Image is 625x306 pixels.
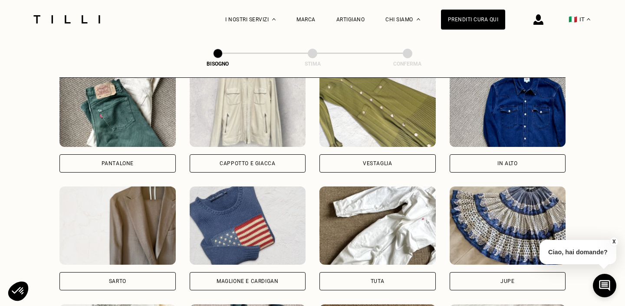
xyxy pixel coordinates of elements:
div: Sarto [109,279,126,284]
div: Cappotto e giacca [220,161,275,166]
img: Tilli retouche votre Cappotto e giacca [190,69,306,147]
img: Tilli retouche votre In alto [450,69,566,147]
img: Tilli retouche votre Jupe [450,186,566,265]
img: Tilli retouche votre Sarto [59,186,176,265]
div: Conferma [364,61,451,67]
a: Prenditi cura qui [441,10,506,30]
div: Tuta [371,279,385,284]
img: Tilli retouche votre Pantalone [59,69,176,147]
div: Stima [269,61,356,67]
div: Jupe [500,279,514,284]
a: Artigiano [336,17,365,23]
p: Ciao, hai domande? [539,240,616,264]
img: Tilli retouche votre Tuta [319,186,436,265]
img: Logo del servizio di sartoria Tilli [30,15,103,23]
button: X [610,237,618,246]
img: Menu a discesa su [417,18,420,20]
img: icona di accesso [533,14,543,25]
div: Pantalone [102,161,134,166]
a: Marca [296,17,316,23]
img: menu déroulant [587,18,590,20]
img: Tilli retouche votre Maglione e cardigan [190,186,306,265]
div: In alto [497,161,517,166]
div: Bisogno [174,61,261,67]
span: 🇮🇹 [569,15,577,23]
img: Menu a tendina [272,18,276,20]
img: Tilli retouche votre Vestaglia [319,69,436,147]
div: Maglione e cardigan [217,279,278,284]
div: Vestaglia [363,161,392,166]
